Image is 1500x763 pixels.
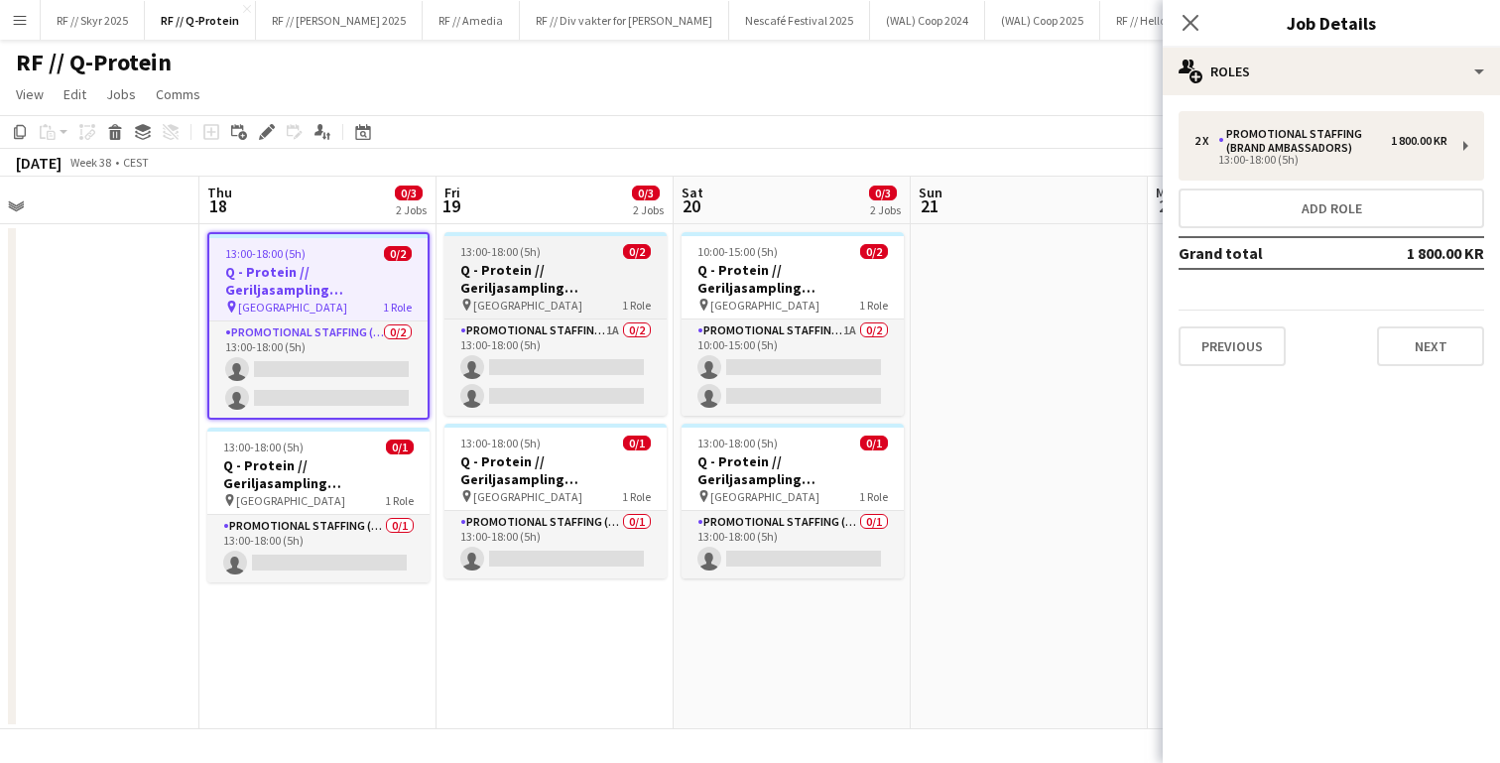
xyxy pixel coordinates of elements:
span: [GEOGRAPHIC_DATA] [710,489,819,504]
app-job-card: 13:00-18:00 (5h)0/2Q - Protein // Geriljasampling [GEOGRAPHIC_DATA] [GEOGRAPHIC_DATA]1 RolePromot... [207,232,430,420]
div: 2 x [1194,134,1218,148]
span: Fri [444,184,460,201]
app-job-card: 13:00-18:00 (5h)0/1Q - Protein // Geriljasampling [GEOGRAPHIC_DATA] [GEOGRAPHIC_DATA]1 RolePromot... [682,424,904,578]
div: 2 Jobs [396,202,427,217]
button: Previous [1179,326,1286,366]
span: 1 Role [622,489,651,504]
span: 0/2 [860,244,888,259]
div: 2 Jobs [633,202,664,217]
span: Sun [919,184,942,201]
span: View [16,85,44,103]
span: 1 Role [859,489,888,504]
span: 0/1 [386,440,414,454]
div: 2 Jobs [870,202,901,217]
span: 20 [679,194,703,217]
span: 0/1 [623,436,651,450]
button: RF // [PERSON_NAME] 2025 [256,1,423,40]
td: Grand total [1179,237,1359,269]
h1: RF // Q-Protein [16,48,172,77]
button: RF // Skyr 2025 [41,1,145,40]
h3: Q - Protein // Geriljasampling [GEOGRAPHIC_DATA] [209,263,428,299]
app-job-card: 13:00-18:00 (5h)0/1Q - Protein // Geriljasampling [GEOGRAPHIC_DATA] [GEOGRAPHIC_DATA]1 RolePromot... [207,428,430,582]
div: 13:00-18:00 (5h) [1194,155,1447,165]
span: Comms [156,85,200,103]
span: 0/3 [632,186,660,200]
h3: Q - Protein // Geriljasampling [GEOGRAPHIC_DATA] [444,261,667,297]
span: [GEOGRAPHIC_DATA] [236,493,345,508]
button: RF // Q-Protein [145,1,256,40]
span: [GEOGRAPHIC_DATA] [238,300,347,315]
span: 13:00-18:00 (5h) [223,440,304,454]
span: 10:00-15:00 (5h) [697,244,778,259]
span: 13:00-18:00 (5h) [460,436,541,450]
div: Promotional Staffing (Brand Ambassadors) [1218,127,1391,155]
span: [GEOGRAPHIC_DATA] [473,298,582,313]
span: Jobs [106,85,136,103]
span: Week 38 [65,155,115,170]
app-card-role: Promotional Staffing (Brand Ambassadors)0/213:00-18:00 (5h) [209,321,428,418]
div: CEST [123,155,149,170]
button: Add role [1179,189,1484,228]
span: 1 Role [859,298,888,313]
span: Mon [1156,184,1182,201]
h3: Q - Protein // Geriljasampling [GEOGRAPHIC_DATA] [682,452,904,488]
div: [DATE] [16,153,62,173]
h3: Job Details [1163,10,1500,36]
span: 1 Role [622,298,651,313]
app-job-card: 13:00-18:00 (5h)0/2Q - Protein // Geriljasampling [GEOGRAPHIC_DATA] [GEOGRAPHIC_DATA]1 RolePromot... [444,232,667,416]
span: 0/2 [623,244,651,259]
h3: Q - Protein // Geriljasampling [GEOGRAPHIC_DATA] [682,261,904,297]
app-card-role: Promotional Staffing (Brand Ambassadors)1A0/213:00-18:00 (5h) [444,319,667,416]
button: RF // Hello Fresh på A Walk In The Park [1100,1,1320,40]
span: 0/2 [384,246,412,261]
span: [GEOGRAPHIC_DATA] [473,489,582,504]
a: Comms [148,81,208,107]
app-job-card: 10:00-15:00 (5h)0/2Q - Protein // Geriljasampling [GEOGRAPHIC_DATA] [GEOGRAPHIC_DATA]1 RolePromot... [682,232,904,416]
button: RF // Amedia [423,1,520,40]
span: 13:00-18:00 (5h) [225,246,306,261]
a: Jobs [98,81,144,107]
app-card-role: Promotional Staffing (Brand Ambassadors)0/113:00-18:00 (5h) [682,511,904,578]
h3: Q - Protein // Geriljasampling [GEOGRAPHIC_DATA] [444,452,667,488]
app-job-card: 13:00-18:00 (5h)0/1Q - Protein // Geriljasampling [GEOGRAPHIC_DATA] [GEOGRAPHIC_DATA]1 RolePromot... [444,424,667,578]
span: 0/1 [860,436,888,450]
app-card-role: Promotional Staffing (Brand Ambassadors)0/113:00-18:00 (5h) [207,515,430,582]
div: Roles [1163,48,1500,95]
td: 1 800.00 KR [1359,237,1484,269]
button: Next [1377,326,1484,366]
span: 13:00-18:00 (5h) [697,436,778,450]
app-card-role: Promotional Staffing (Brand Ambassadors)0/113:00-18:00 (5h) [444,511,667,578]
span: 18 [204,194,232,217]
span: 21 [916,194,942,217]
span: 0/3 [395,186,423,200]
a: Edit [56,81,94,107]
span: Thu [207,184,232,201]
a: View [8,81,52,107]
span: 13:00-18:00 (5h) [460,244,541,259]
span: 19 [441,194,460,217]
span: Edit [63,85,86,103]
div: 1 800.00 KR [1391,134,1447,148]
span: 22 [1153,194,1182,217]
button: Nescafé Festival 2025 [729,1,870,40]
button: RF // Div vakter for [PERSON_NAME] [520,1,729,40]
span: 1 Role [385,493,414,508]
h3: Q - Protein // Geriljasampling [GEOGRAPHIC_DATA] [207,456,430,492]
span: 0/3 [869,186,897,200]
span: Sat [682,184,703,201]
span: [GEOGRAPHIC_DATA] [710,298,819,313]
button: (WAL) Coop 2024 [870,1,985,40]
app-card-role: Promotional Staffing (Brand Ambassadors)1A0/210:00-15:00 (5h) [682,319,904,416]
span: 1 Role [383,300,412,315]
button: (WAL) Coop 2025 [985,1,1100,40]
